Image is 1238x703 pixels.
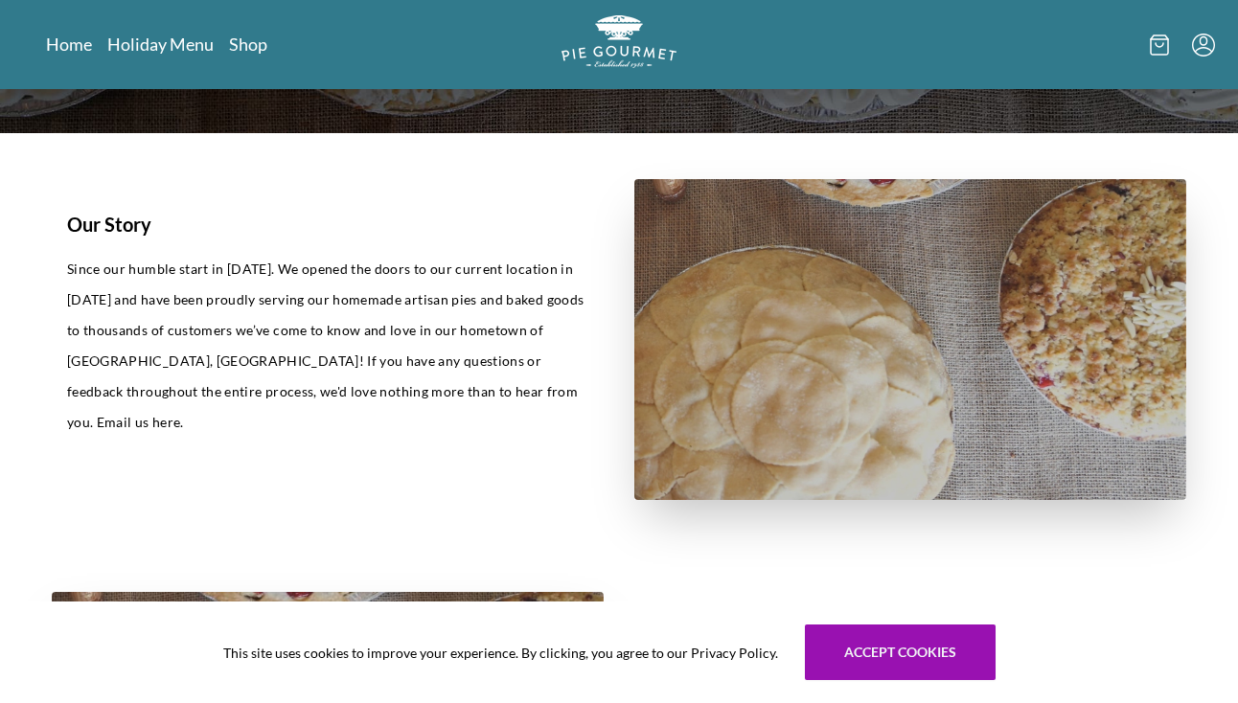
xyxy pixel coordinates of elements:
img: story [634,179,1186,500]
a: Holiday Menu [107,33,214,56]
h1: Our Story [67,210,588,238]
a: Shop [229,33,267,56]
button: Menu [1192,34,1215,57]
a: Logo [562,15,676,74]
p: Since our humble start in [DATE]. We opened the doors to our current location in [DATE] and have ... [67,254,588,438]
button: Accept cookies [805,624,996,680]
span: This site uses cookies to improve your experience. By clicking, you agree to our Privacy Policy. [223,643,778,663]
img: logo [562,15,676,68]
a: Home [46,33,92,56]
